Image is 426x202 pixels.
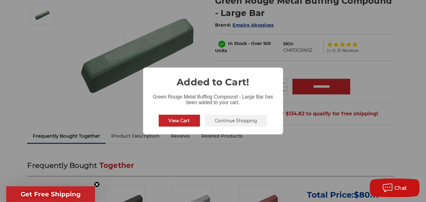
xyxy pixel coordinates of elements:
div: Green Rouge Metal Buffing Compound - Large Bar has been added to your cart. [143,89,283,107]
button: Chat [370,179,420,197]
span: Get Free Shipping [21,190,81,198]
button: Close teaser [94,181,100,188]
button: View Cart [159,115,200,127]
h2: Added to Cart! [143,68,283,89]
button: Continue Shopping [205,115,268,127]
span: Chat [395,185,408,191]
